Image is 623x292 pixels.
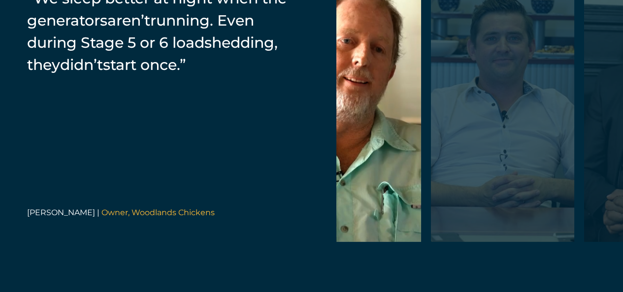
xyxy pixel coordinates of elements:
[101,208,215,217] span: Owner, Woodlands Chickens
[107,11,150,30] span: aren’t
[27,208,99,217] span: [PERSON_NAME] |
[103,56,186,74] span: start once.”
[60,56,103,74] span: didn’t
[27,11,278,74] span: running. Even during Stage 5 or 6 loadshedding, they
